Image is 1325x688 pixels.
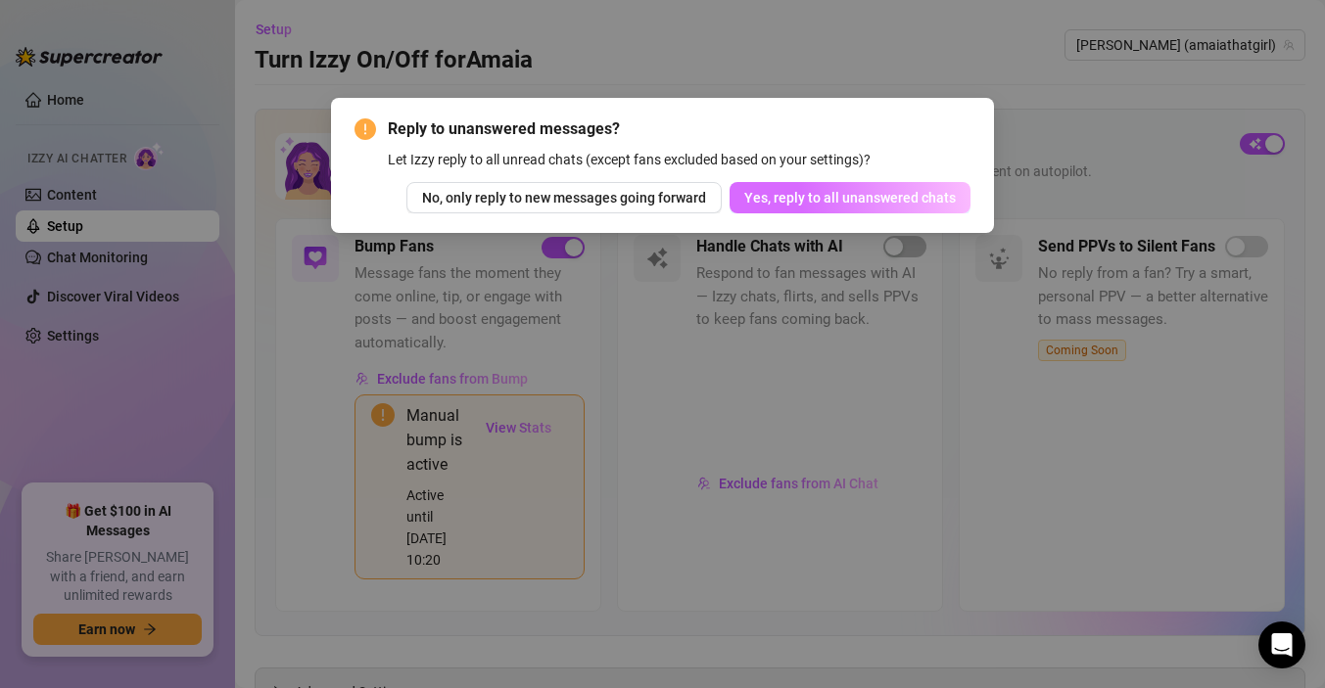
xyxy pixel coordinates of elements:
span: Yes, reply to all unanswered chats [744,190,956,206]
span: No, only reply to new messages going forward [422,190,706,206]
button: No, only reply to new messages going forward [406,182,722,213]
div: Let Izzy reply to all unread chats (except fans excluded based on your settings)? [388,149,970,170]
button: Yes, reply to all unanswered chats [730,182,970,213]
span: exclamation-circle [355,118,376,140]
div: Open Intercom Messenger [1258,621,1305,668]
span: Reply to unanswered messages? [388,117,970,141]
